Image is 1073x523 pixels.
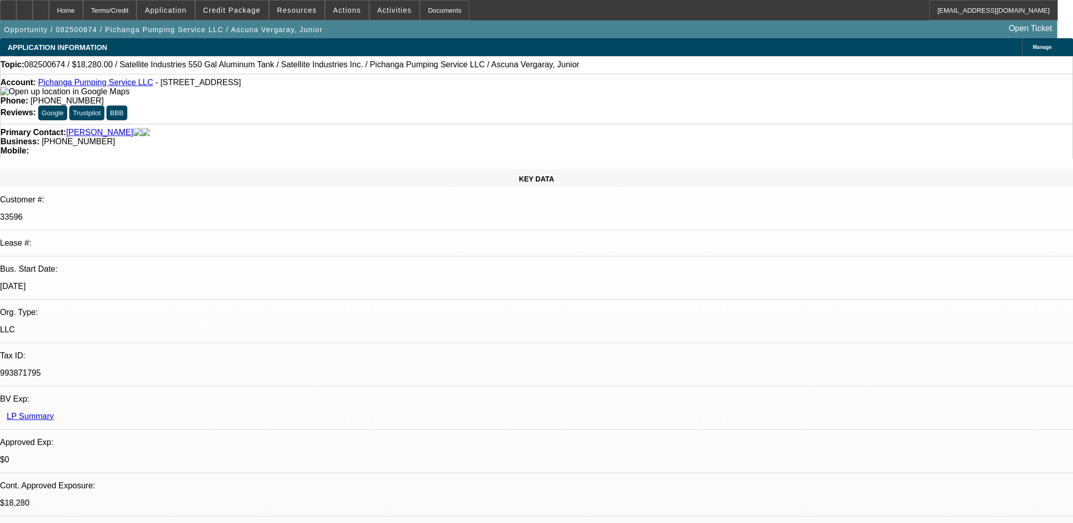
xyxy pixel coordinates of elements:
button: Trustpilot [69,106,104,120]
span: [PHONE_NUMBER] [31,96,104,105]
span: KEY DATA [519,175,554,183]
span: [PHONE_NUMBER] [42,137,115,146]
span: Opportunity / 082500674 / Pichanga Pumping Service LLC / Ascuna Vergaray, Junior [4,25,323,34]
strong: Phone: [1,96,28,105]
span: Actions [333,6,361,14]
button: Actions [325,1,369,20]
img: facebook-icon.png [133,128,142,137]
strong: Business: [1,137,39,146]
img: Open up location in Google Maps [1,87,129,96]
span: - [STREET_ADDRESS] [155,78,241,87]
strong: Primary Contact: [1,128,66,137]
span: Activities [377,6,412,14]
span: APPLICATION INFORMATION [8,43,107,51]
a: Open Ticket [1005,20,1056,37]
button: Activities [370,1,420,20]
img: linkedin-icon.png [142,128,150,137]
a: [PERSON_NAME] [66,128,133,137]
button: Resources [269,1,324,20]
strong: Topic: [1,60,24,69]
span: Application [145,6,186,14]
span: Resources [277,6,317,14]
span: Credit Package [203,6,261,14]
button: BBB [106,106,127,120]
button: Google [38,106,67,120]
a: View Google Maps [1,87,129,96]
a: Pichanga Pumping Service LLC [38,78,153,87]
button: Application [137,1,194,20]
span: 082500674 / $18,280.00 / Satellite Industries 550 Gal Aluminum Tank / Satellite Industries Inc. /... [24,60,580,69]
strong: Account: [1,78,36,87]
strong: Mobile: [1,146,29,155]
a: LP Summary [7,412,53,421]
span: Manage [1033,44,1052,50]
button: Credit Package [196,1,268,20]
strong: Reviews: [1,108,36,117]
